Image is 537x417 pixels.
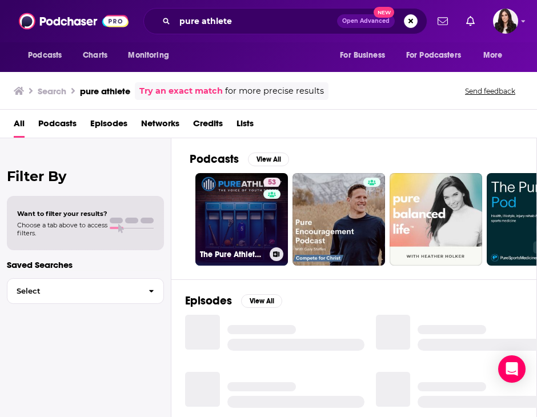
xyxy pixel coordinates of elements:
[185,294,232,308] h2: Episodes
[483,47,503,63] span: More
[28,47,62,63] span: Podcasts
[139,85,223,98] a: Try an exact match
[80,86,130,97] h3: pure athlete
[493,9,518,34] span: Logged in as RebeccaShapiro
[493,9,518,34] img: User Profile
[225,85,324,98] span: for more precise results
[337,14,395,28] button: Open AdvancedNew
[7,278,164,304] button: Select
[83,47,107,63] span: Charts
[17,210,107,218] span: Want to filter your results?
[340,47,385,63] span: For Business
[38,114,77,138] a: Podcasts
[190,152,239,166] h2: Podcasts
[200,250,265,259] h3: The Pure Athlete Podcast
[498,355,526,383] div: Open Intercom Messenger
[241,294,282,308] button: View All
[143,8,427,34] div: Search podcasts, credits, & more...
[7,259,164,270] p: Saved Searches
[7,168,164,185] h2: Filter By
[374,7,394,18] span: New
[14,114,25,138] a: All
[38,86,66,97] h3: Search
[248,153,289,166] button: View All
[20,45,77,66] button: open menu
[462,11,479,31] a: Show notifications dropdown
[237,114,254,138] a: Lists
[332,45,399,66] button: open menu
[175,12,337,30] input: Search podcasts, credits, & more...
[399,45,478,66] button: open menu
[75,45,114,66] a: Charts
[342,18,390,24] span: Open Advanced
[268,177,276,189] span: 53
[128,47,169,63] span: Monitoring
[475,45,517,66] button: open menu
[193,114,223,138] a: Credits
[17,221,107,237] span: Choose a tab above to access filters.
[195,173,288,266] a: 53The Pure Athlete Podcast
[190,152,289,166] a: PodcastsView All
[263,178,280,187] a: 53
[19,10,129,32] img: Podchaser - Follow, Share and Rate Podcasts
[433,11,452,31] a: Show notifications dropdown
[7,287,139,295] span: Select
[406,47,461,63] span: For Podcasters
[493,9,518,34] button: Show profile menu
[90,114,127,138] a: Episodes
[462,86,519,96] button: Send feedback
[120,45,183,66] button: open menu
[185,294,282,308] a: EpisodesView All
[141,114,179,138] a: Networks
